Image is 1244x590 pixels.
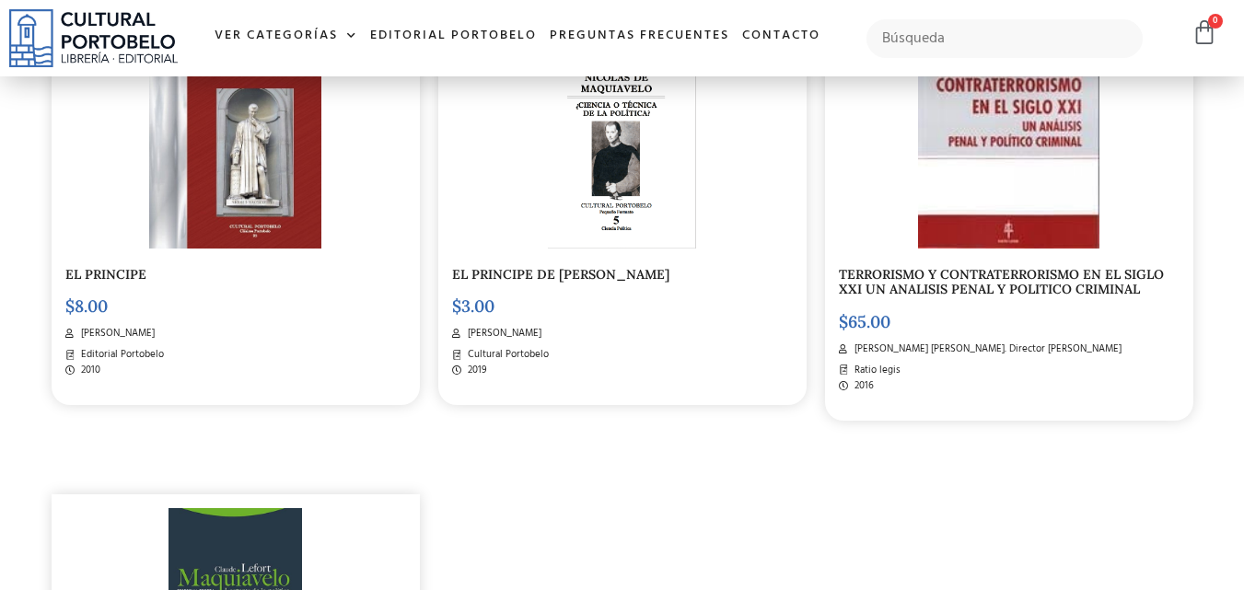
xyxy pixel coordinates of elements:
[866,19,1144,58] input: Búsqueda
[918,12,1099,248] img: terrorismo_y_contrate-1.jpg
[463,363,487,378] span: 2019
[463,326,541,341] span: [PERSON_NAME]
[65,295,75,317] span: $
[850,363,901,378] span: Ratio legis
[839,311,890,332] bdi: 65.00
[452,266,669,283] a: EL PRINCIPE DE [PERSON_NAME]
[548,12,696,248] img: 05-2.png
[76,363,100,378] span: 2010
[65,266,146,283] a: EL PRINCIPE
[452,295,494,317] bdi: 3.00
[208,17,364,56] a: Ver Categorías
[452,295,461,317] span: $
[1208,14,1223,29] span: 0
[839,311,848,332] span: $
[364,17,543,56] a: Editorial Portobelo
[543,17,736,56] a: Preguntas frecuentes
[850,341,1122,357] span: [PERSON_NAME] [PERSON_NAME]. Director [PERSON_NAME]
[1192,19,1217,46] a: 0
[463,347,549,363] span: Cultural Portobelo
[839,266,1164,298] a: TERRORISMO Y CONTRATERRORISMO EN EL SIGLO XXI UN ANALISIS PENAL Y POLITICO CRIMINAL
[850,378,874,394] span: 2016
[65,295,108,317] bdi: 8.00
[736,17,827,56] a: Contacto
[76,326,155,341] span: [PERSON_NAME]
[149,12,321,248] img: CP5-2.jpg
[76,347,164,363] span: Editorial Portobelo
